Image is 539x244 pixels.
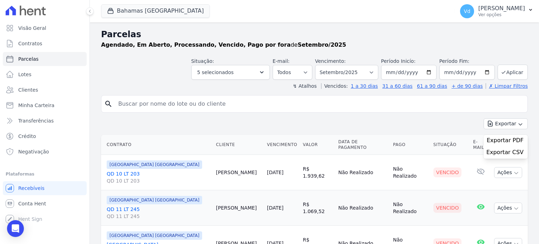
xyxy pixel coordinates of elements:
[390,135,431,155] th: Pago
[107,231,202,240] span: [GEOGRAPHIC_DATA] [GEOGRAPHIC_DATA]
[18,25,46,32] span: Visão Geral
[300,155,335,190] td: R$ 1.939,62
[3,83,87,97] a: Clientes
[107,206,211,220] a: QD 11 LT 245QD 11 LT 245
[101,4,210,18] button: Bahamas [GEOGRAPHIC_DATA]
[300,135,335,155] th: Valor
[486,149,524,156] span: Exportar CSV
[417,83,447,89] a: 61 a 90 dias
[487,137,525,145] a: Exportar PDF
[487,137,524,144] span: Exportar PDF
[478,5,525,12] p: [PERSON_NAME]
[18,86,38,93] span: Clientes
[390,155,431,190] td: Não Realizado
[213,135,264,155] th: Cliente
[494,167,522,178] button: Ações
[267,205,284,211] a: [DATE]
[3,114,87,128] a: Transferências
[484,118,528,129] button: Exportar
[3,98,87,112] a: Minha Carteira
[433,167,462,177] div: Vencido
[107,196,202,204] span: [GEOGRAPHIC_DATA] [GEOGRAPHIC_DATA]
[431,135,470,155] th: Situação
[107,170,211,184] a: QD 10 LT 203QD 10 LT 203
[107,213,211,220] span: QD 11 LT 245
[382,83,412,89] a: 31 a 60 dias
[3,37,87,51] a: Contratos
[321,83,348,89] label: Vencidos:
[101,28,528,41] h2: Parcelas
[335,155,390,190] td: Não Realizado
[213,155,264,190] td: [PERSON_NAME]
[298,41,346,48] strong: Setembro/2025
[213,190,264,226] td: [PERSON_NAME]
[267,170,284,175] a: [DATE]
[7,220,24,237] div: Open Intercom Messenger
[3,145,87,159] a: Negativação
[3,67,87,81] a: Lotes
[3,129,87,143] a: Crédito
[494,203,522,213] button: Ações
[191,65,270,80] button: 5 selecionados
[439,58,495,65] label: Período Fim:
[454,1,539,21] button: Vd [PERSON_NAME] Ver opções
[18,55,39,62] span: Parcelas
[3,197,87,211] a: Conta Hent
[264,135,300,155] th: Vencimento
[18,117,54,124] span: Transferências
[452,83,483,89] a: + de 90 dias
[197,68,234,77] span: 5 selecionados
[433,203,462,213] div: Vencido
[464,9,470,14] span: Vd
[101,41,291,48] strong: Agendado, Em Aberto, Processando, Vencido, Pago por fora
[300,190,335,226] td: R$ 1.069,52
[18,71,32,78] span: Lotes
[101,41,346,49] p: de
[18,148,49,155] span: Negativação
[18,40,42,47] span: Contratos
[335,190,390,226] td: Não Realizado
[104,100,113,108] i: search
[335,135,390,155] th: Data de Pagamento
[107,160,202,169] span: [GEOGRAPHIC_DATA] [GEOGRAPHIC_DATA]
[486,83,528,89] a: ✗ Limpar Filtros
[18,102,54,109] span: Minha Carteira
[18,185,45,192] span: Recebíveis
[470,135,491,155] th: E-mail
[6,170,84,178] div: Plataformas
[18,200,46,207] span: Conta Hent
[101,135,213,155] th: Contrato
[3,21,87,35] a: Visão Geral
[3,52,87,66] a: Parcelas
[315,58,346,64] label: Vencimento:
[114,97,525,111] input: Buscar por nome do lote ou do cliente
[3,181,87,195] a: Recebíveis
[18,133,36,140] span: Crédito
[390,190,431,226] td: Não Realizado
[107,177,211,184] span: QD 10 LT 203
[478,12,525,18] p: Ver opções
[191,58,214,64] label: Situação:
[486,149,525,157] a: Exportar CSV
[381,58,415,64] label: Período Inicío:
[351,83,378,89] a: 1 a 30 dias
[273,58,290,64] label: E-mail:
[293,83,317,89] label: ↯ Atalhos
[498,65,528,80] button: Aplicar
